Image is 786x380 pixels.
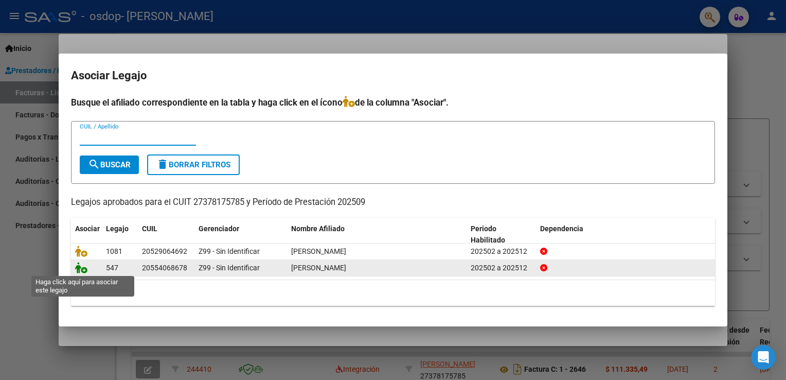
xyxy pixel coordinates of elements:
[199,264,260,272] span: Z99 - Sin Identificar
[471,224,505,245] span: Periodo Habilitado
[71,96,715,109] h4: Busque el afiliado correspondiente en la tabla y haga click en el ícono de la columna "Asociar".
[287,218,467,252] datatable-header-cell: Nombre Afiliado
[471,246,532,257] div: 202502 a 202512
[471,262,532,274] div: 202502 a 202512
[88,158,100,170] mat-icon: search
[71,280,715,306] div: 2 registros
[106,247,122,255] span: 1081
[75,224,100,233] span: Asociar
[142,246,187,257] div: 20529064692
[291,224,345,233] span: Nombre Afiliado
[71,196,715,209] p: Legajos aprobados para el CUIT 27378175785 y Período de Prestación 202509
[751,345,776,370] div: Open Intercom Messenger
[106,224,129,233] span: Legajo
[147,154,240,175] button: Borrar Filtros
[199,247,260,255] span: Z99 - Sin Identificar
[142,262,187,274] div: 20554068678
[71,66,715,85] h2: Asociar Legajo
[536,218,716,252] datatable-header-cell: Dependencia
[106,264,118,272] span: 547
[71,218,102,252] datatable-header-cell: Asociar
[467,218,536,252] datatable-header-cell: Periodo Habilitado
[80,156,139,174] button: Buscar
[142,224,157,233] span: CUIL
[199,224,239,233] span: Gerenciador
[138,218,194,252] datatable-header-cell: CUIL
[156,158,169,170] mat-icon: delete
[291,247,346,255] span: GONZALEZ LAUREANO
[540,224,583,233] span: Dependencia
[102,218,138,252] datatable-header-cell: Legajo
[88,160,131,169] span: Buscar
[291,264,346,272] span: BUSTOS ELOY BENJAMIN
[156,160,230,169] span: Borrar Filtros
[194,218,287,252] datatable-header-cell: Gerenciador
